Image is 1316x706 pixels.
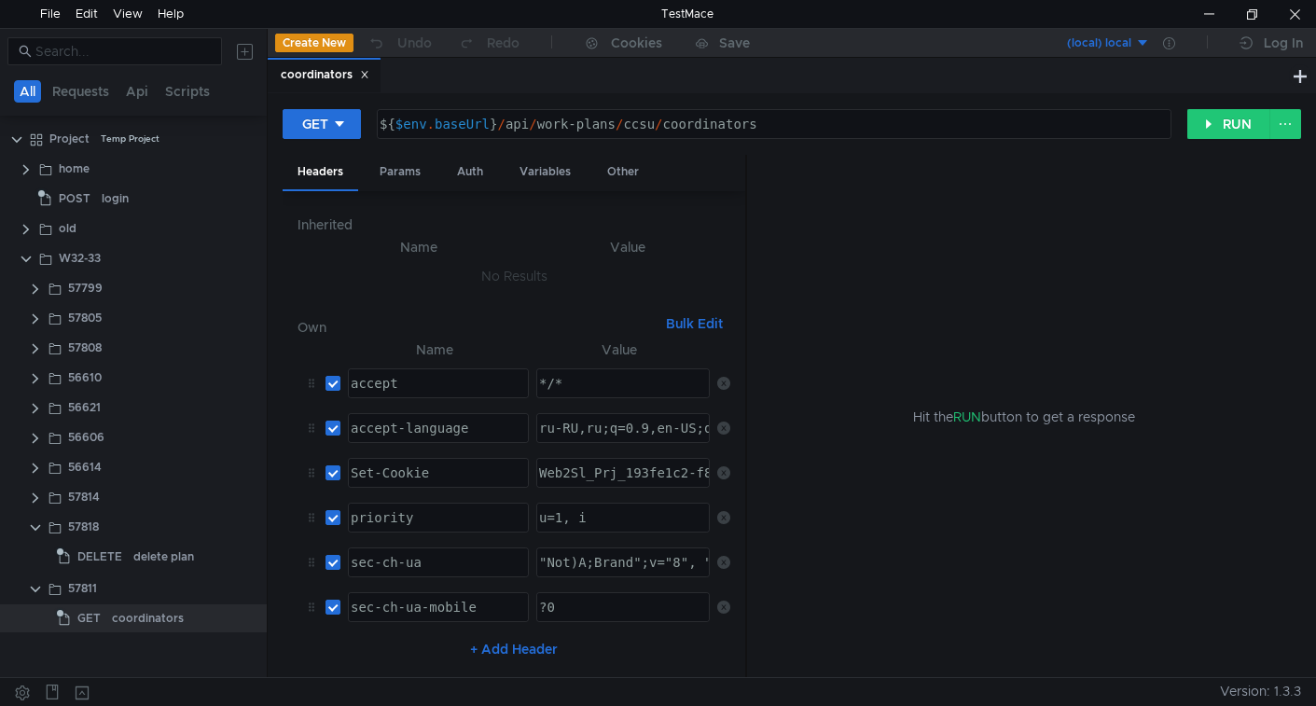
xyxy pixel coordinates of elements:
[68,423,104,451] div: 56606
[658,312,730,335] button: Bulk Edit
[913,407,1135,427] span: Hit the button to get a response
[35,41,211,62] input: Search...
[59,244,101,272] div: W32-33
[59,155,90,183] div: home
[47,80,115,103] button: Requests
[953,408,981,425] span: RUN
[68,513,99,541] div: 57818
[1187,109,1270,139] button: RUN
[1220,678,1301,705] span: Version: 1.3.3
[68,574,97,602] div: 57811
[302,114,328,134] div: GET
[525,236,730,258] th: Value
[298,214,730,236] h6: Inherited
[445,29,533,57] button: Redo
[505,155,586,189] div: Variables
[1067,35,1131,52] div: (local) local
[442,155,498,189] div: Auth
[275,34,353,52] button: Create New
[68,364,102,392] div: 56610
[68,304,102,332] div: 57805
[340,339,529,361] th: Name
[397,32,432,54] div: Undo
[487,32,519,54] div: Redo
[611,32,662,54] div: Cookies
[14,80,41,103] button: All
[353,29,445,57] button: Undo
[281,65,369,85] div: coordinators
[68,453,102,481] div: 56614
[159,80,215,103] button: Scripts
[133,543,194,571] div: delete plan
[592,155,654,189] div: Other
[59,215,76,242] div: old
[1264,32,1303,54] div: Log In
[112,604,184,632] div: coordinators
[1020,28,1150,58] button: (local) local
[529,339,710,361] th: Value
[59,185,90,213] span: POST
[68,483,100,511] div: 57814
[719,36,750,49] div: Save
[102,185,129,213] div: login
[120,80,154,103] button: Api
[101,125,159,153] div: Temp Project
[77,543,122,571] span: DELETE
[68,394,101,422] div: 56621
[68,274,103,302] div: 57799
[365,155,436,189] div: Params
[312,236,525,258] th: Name
[481,268,547,284] nz-embed-empty: No Results
[463,638,565,660] button: + Add Header
[283,155,358,191] div: Headers
[298,316,658,339] h6: Own
[77,604,101,632] span: GET
[283,109,361,139] button: GET
[49,125,90,153] div: Project
[68,334,102,362] div: 57808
